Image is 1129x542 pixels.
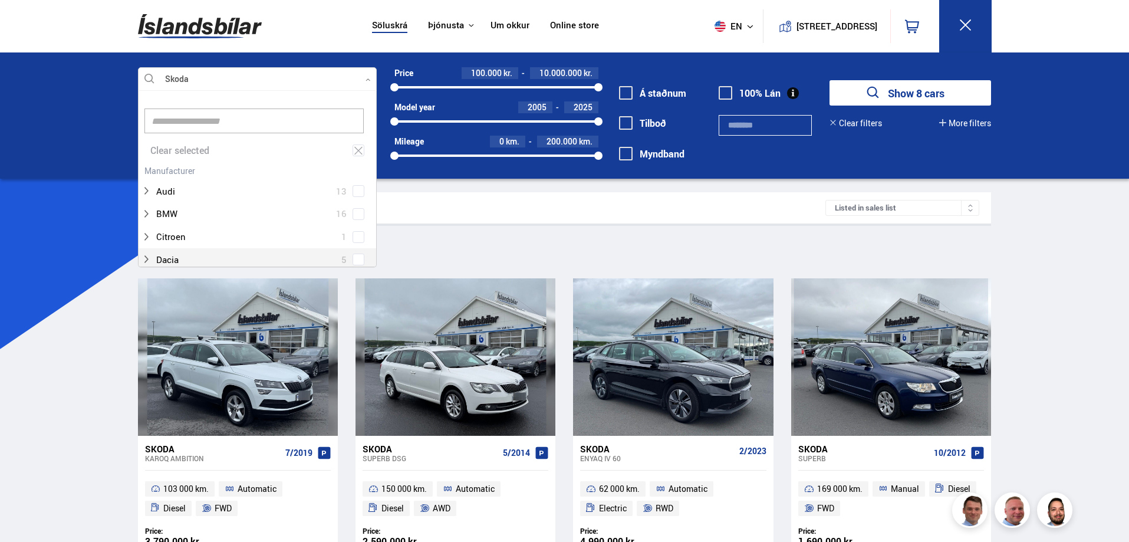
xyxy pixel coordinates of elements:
[471,67,502,78] span: 100.000
[798,444,929,454] div: Skoda
[798,527,891,536] div: Price:
[145,527,238,536] div: Price:
[145,444,281,454] div: Skoda
[996,494,1032,530] img: siFngHWaQ9KaOqBr.png
[580,444,734,454] div: Skoda
[381,501,404,515] span: Diesel
[579,137,593,146] span: km.
[669,482,707,496] span: Automatic
[163,482,209,496] span: 103 000 km.
[341,228,347,245] span: 1
[574,101,593,113] span: 2025
[891,482,919,496] span: Manual
[394,103,435,112] div: Model year
[599,482,640,496] span: 62 000 km.
[341,251,347,268] span: 5
[394,137,424,146] div: Mileage
[363,527,456,536] div: Price:
[336,205,347,222] span: 16
[363,454,498,462] div: Superb DSG
[619,149,684,159] label: Myndband
[145,454,281,462] div: Karoq AMBITION
[817,482,863,496] span: 169 000 km.
[954,494,989,530] img: FbJEzSuNWCJXmdc-.webp
[825,200,979,216] div: Listed in sales list
[798,454,929,462] div: Superb
[215,501,232,515] span: FWD
[599,501,627,515] span: Electric
[285,448,312,458] span: 7/2019
[394,68,413,78] div: Price
[138,7,262,45] img: G0Ugv5HjCgRt.svg
[739,446,766,456] span: 2/2023
[715,21,726,32] img: svg+xml;base64,PHN2ZyB4bWxucz0iaHR0cDovL3d3dy53My5vcmcvMjAwMC9zdmciIHdpZHRoPSI1MTIiIGhlaWdodD0iNT...
[9,5,45,40] button: Open LiveChat chat widget
[547,136,577,147] span: 200.000
[710,21,739,32] span: en
[139,139,376,162] div: Clear selected
[503,68,512,78] span: kr.
[433,501,450,515] span: AWD
[428,20,464,31] button: Þjónusta
[619,88,686,98] label: Á staðnum
[491,20,529,32] a: Um okkur
[719,88,781,98] label: 100% Lán
[528,101,547,113] span: 2005
[580,454,734,462] div: Enyaq iV 60
[580,527,673,536] div: Price:
[710,9,763,44] button: en
[584,68,593,78] span: kr.
[830,80,991,106] button: Show 8 cars
[769,9,884,43] a: [STREET_ADDRESS]
[948,482,970,496] span: Diesel
[150,202,826,214] div: Search results 8 cars
[363,444,498,454] div: Skoda
[503,448,530,458] span: 5/2014
[801,21,873,31] button: [STREET_ADDRESS]
[381,482,427,496] span: 150 000 km.
[539,67,582,78] span: 10.000.000
[336,183,347,200] span: 13
[817,501,834,515] span: FWD
[1039,494,1074,530] img: nhp88E3Fdnt1Opn2.png
[238,482,277,496] span: Automatic
[939,119,991,128] button: More filters
[456,482,495,496] span: Automatic
[506,137,519,146] span: km.
[619,118,666,129] label: Tilboð
[163,501,186,515] span: Diesel
[372,20,407,32] a: Söluskrá
[656,501,673,515] span: RWD
[830,119,882,128] button: Clear filters
[934,448,966,458] span: 10/2012
[499,136,504,147] span: 0
[550,20,599,32] a: Online store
